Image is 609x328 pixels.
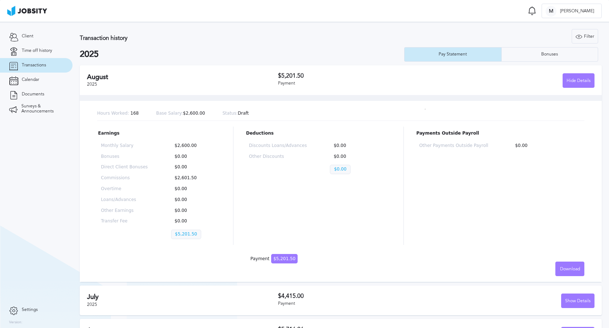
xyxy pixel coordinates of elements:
[419,143,488,148] p: Other Payments Outside Payroll
[246,131,391,136] p: Deductions
[101,165,148,170] p: Direct Client Bonuses
[278,293,436,299] h3: $4,415.00
[22,34,33,39] span: Client
[330,154,388,159] p: $0.00
[171,154,218,159] p: $0.00
[223,111,238,116] span: Status:
[171,176,218,181] p: $2,601.50
[101,154,148,159] p: Bonuses
[80,49,404,60] h2: 2025
[561,294,594,308] button: Show Details
[546,6,556,17] div: M
[250,257,298,262] div: Payment
[9,320,22,325] label: Version:
[511,143,580,148] p: $0.00
[435,52,471,57] div: Pay Statement
[22,77,39,82] span: Calendar
[563,73,594,88] button: Hide Details
[278,73,436,79] h3: $5,201.50
[156,111,183,116] span: Base Salary:
[542,4,602,18] button: M[PERSON_NAME]
[171,208,218,213] p: $0.00
[171,143,218,148] p: $2,600.00
[22,48,52,53] span: Time off history
[171,186,218,192] p: $0.00
[22,63,46,68] span: Transactions
[101,186,148,192] p: Overtime
[101,219,148,224] p: Transfer Fee
[555,262,584,276] button: Download
[563,74,594,88] div: Hide Details
[538,52,562,57] div: Bonuses
[501,47,598,62] button: Bonuses
[404,47,501,62] button: Pay Statement
[87,73,278,81] h2: August
[87,82,97,87] span: 2025
[98,131,221,136] p: Earnings
[156,111,205,116] p: $2,600.00
[416,131,583,136] p: Payments Outside Payroll
[278,301,436,306] div: Payment
[87,293,278,301] h2: July
[330,165,350,174] p: $0.00
[330,143,388,148] p: $0.00
[271,254,298,263] span: $5,201.50
[171,165,218,170] p: $0.00
[87,302,97,307] span: 2025
[171,219,218,224] p: $0.00
[101,197,148,202] p: Loans/Advances
[556,9,598,14] span: [PERSON_NAME]
[249,154,307,159] p: Other Discounts
[21,104,63,114] span: Surveys & Announcements
[278,81,436,86] div: Payment
[22,92,44,97] span: Documents
[7,6,47,16] img: ab4bad089aa723f57921c736e9817d99.png
[101,143,148,148] p: Monthly Salary
[171,197,218,202] p: $0.00
[562,294,594,308] div: Show Details
[101,208,148,213] p: Other Earnings
[80,35,363,41] h3: Transaction history
[97,111,139,116] p: 168
[572,29,598,44] button: Filter
[560,267,580,272] span: Download
[101,176,148,181] p: Commissions
[249,143,307,148] p: Discounts Loans/Advances
[223,111,249,116] p: Draft
[97,111,129,116] span: Hours Worked:
[171,230,201,239] p: $5,201.50
[22,307,38,312] span: Settings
